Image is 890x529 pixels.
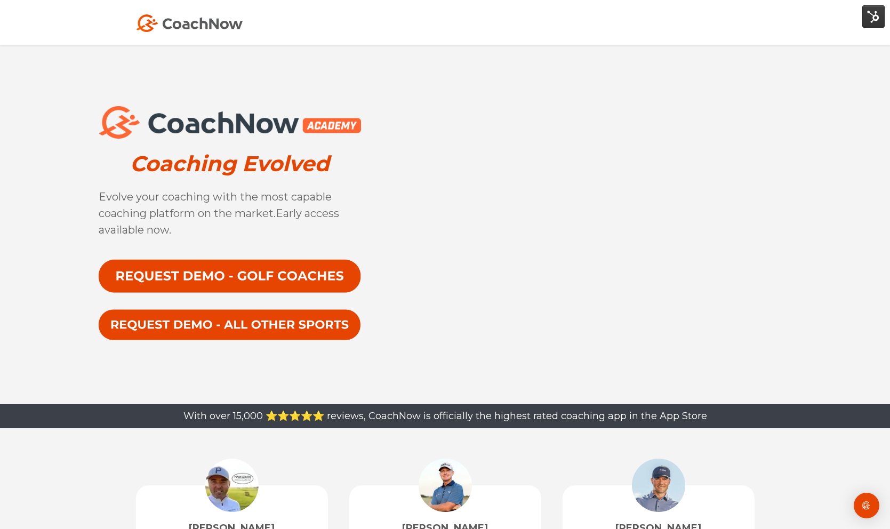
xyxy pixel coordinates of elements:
[183,410,707,422] span: With over 15,000 ⭐️⭐️⭐️⭐️⭐️ reviews, CoachNow is officially the highest rated coaching app in the...
[854,493,879,518] div: Open Intercom Messenger
[99,259,361,293] img: Request a CoachNow Academy Demo for Golf Coaches
[862,5,885,28] img: HubSpot Tools Menu Toggle
[99,207,339,236] span: Early access available now.
[136,14,243,32] img: Coach Now
[99,308,361,342] img: Request a CoachNow Academy Demo for All Other Sports
[404,105,792,326] iframe: YouTube video player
